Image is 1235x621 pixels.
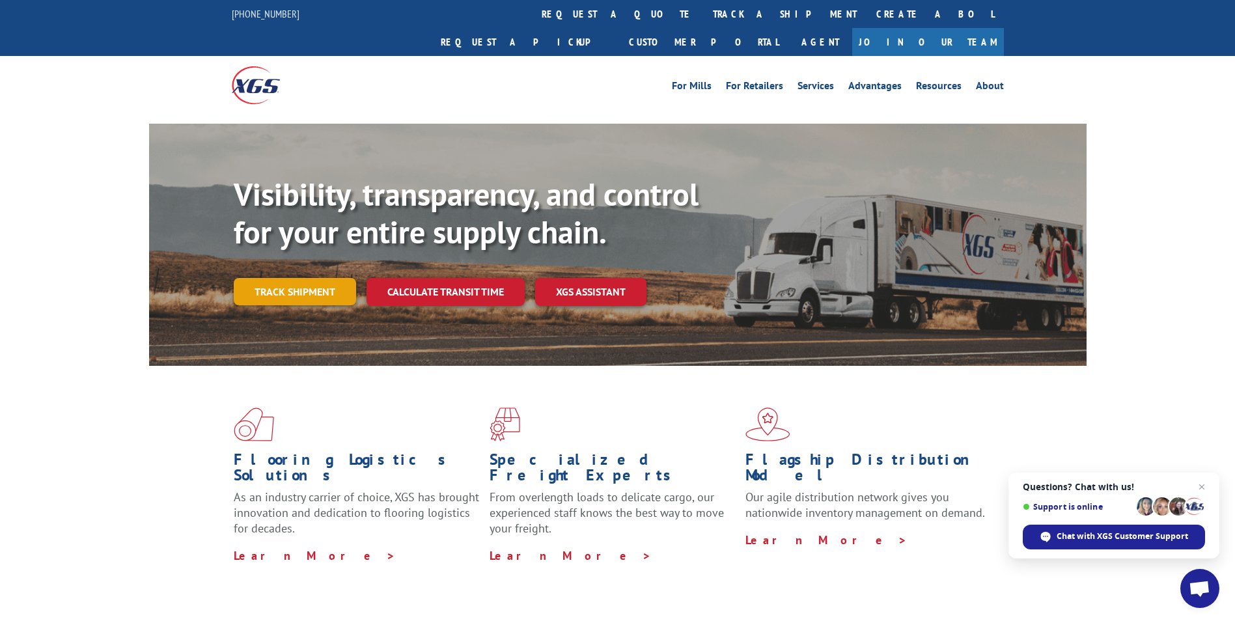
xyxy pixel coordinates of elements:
p: From overlength loads to delicate cargo, our experienced staff knows the best way to move your fr... [490,490,736,547]
a: For Retailers [726,81,783,95]
span: Our agile distribution network gives you nationwide inventory management on demand. [745,490,985,520]
span: Questions? Chat with us! [1023,482,1205,492]
h1: Flagship Distribution Model [745,452,992,490]
b: Visibility, transparency, and control for your entire supply chain. [234,174,699,252]
a: Request a pickup [431,28,619,56]
img: xgs-icon-flagship-distribution-model-red [745,407,790,441]
a: [PHONE_NUMBER] [232,7,299,20]
a: Calculate transit time [367,278,525,306]
a: Advantages [848,81,902,95]
img: xgs-icon-total-supply-chain-intelligence-red [234,407,274,441]
h1: Flooring Logistics Solutions [234,452,480,490]
span: As an industry carrier of choice, XGS has brought innovation and dedication to flooring logistics... [234,490,479,536]
a: Learn More > [490,548,652,563]
span: Chat with XGS Customer Support [1057,531,1188,542]
a: Learn More > [745,532,908,547]
span: Close chat [1194,479,1210,495]
span: Support is online [1023,502,1132,512]
a: Customer Portal [619,28,788,56]
a: Track shipment [234,278,356,305]
div: Open chat [1180,569,1219,608]
a: Agent [788,28,852,56]
a: Learn More > [234,548,396,563]
a: XGS ASSISTANT [535,278,646,306]
img: xgs-icon-focused-on-flooring-red [490,407,520,441]
a: Resources [916,81,962,95]
a: Services [798,81,834,95]
a: For Mills [672,81,712,95]
div: Chat with XGS Customer Support [1023,525,1205,549]
a: Join Our Team [852,28,1004,56]
a: About [976,81,1004,95]
h1: Specialized Freight Experts [490,452,736,490]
